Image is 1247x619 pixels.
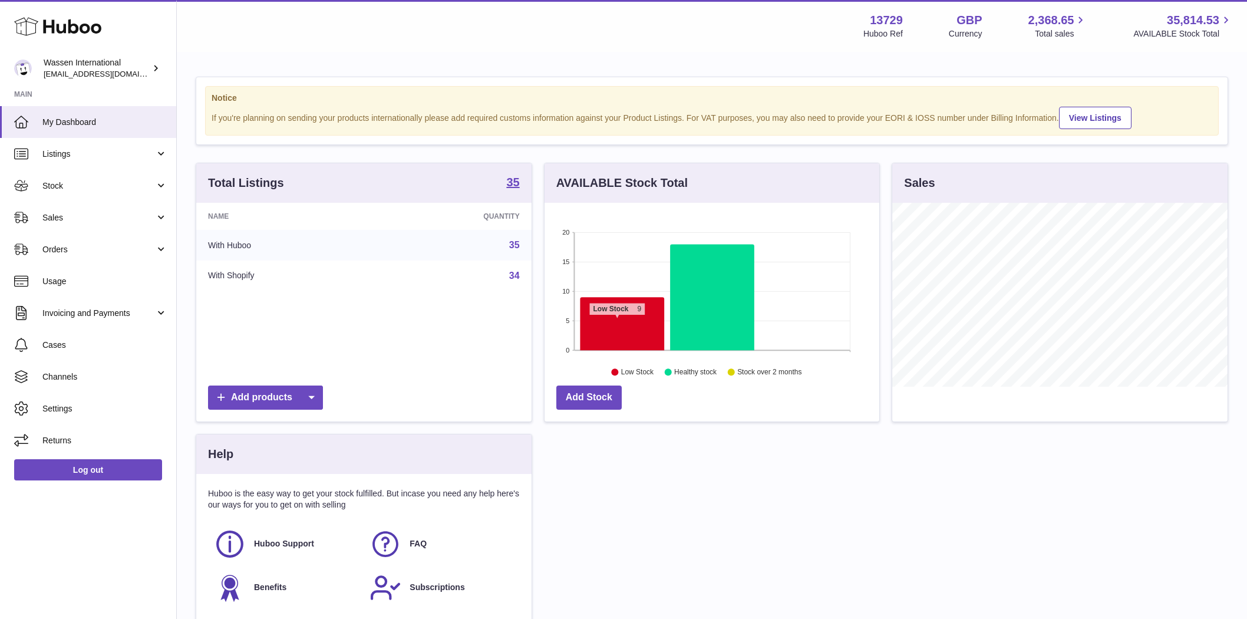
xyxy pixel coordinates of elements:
[254,582,286,593] span: Benefits
[509,271,520,281] a: 34
[506,176,519,190] a: 35
[556,386,622,410] a: Add Stock
[208,446,233,462] h3: Help
[42,149,155,160] span: Listings
[1167,12,1219,28] span: 35,814.53
[593,305,628,313] tspan: Low Stock
[556,175,688,191] h3: AVAILABLE Stock Total
[44,57,150,80] div: Wassen International
[208,488,520,511] p: Huboo is the easy way to get your stock fulfilled. But incase you need any help here's our ways f...
[254,538,314,549] span: Huboo Support
[214,572,358,604] a: Benefits
[196,261,377,291] td: With Shopify
[42,403,167,414] span: Settings
[949,28,982,39] div: Currency
[1133,12,1233,39] a: 35,814.53 AVAILABLE Stock Total
[42,371,167,383] span: Channels
[377,203,532,230] th: Quantity
[410,538,427,549] span: FAQ
[1035,28,1087,39] span: Total sales
[42,212,155,223] span: Sales
[1028,12,1074,28] span: 2,368.65
[42,117,167,128] span: My Dashboard
[42,435,167,446] span: Returns
[42,244,155,255] span: Orders
[1028,12,1088,39] a: 2,368.65 Total sales
[410,582,464,593] span: Subscriptions
[562,288,569,295] text: 10
[870,12,903,28] strong: 13729
[370,572,513,604] a: Subscriptions
[956,12,982,28] strong: GBP
[208,175,284,191] h3: Total Listings
[637,305,641,313] tspan: 9
[44,69,173,78] span: [EMAIL_ADDRESS][DOMAIN_NAME]
[566,317,569,324] text: 5
[42,276,167,287] span: Usage
[506,176,519,188] strong: 35
[737,368,801,377] text: Stock over 2 months
[674,368,717,377] text: Healthy stock
[208,386,323,410] a: Add products
[1133,28,1233,39] span: AVAILABLE Stock Total
[42,180,155,192] span: Stock
[212,105,1212,129] div: If you're planning on sending your products internationally please add required customs informati...
[214,528,358,560] a: Huboo Support
[196,203,377,230] th: Name
[196,230,377,261] td: With Huboo
[370,528,513,560] a: FAQ
[562,258,569,265] text: 15
[212,93,1212,104] strong: Notice
[621,368,654,377] text: Low Stock
[42,308,155,319] span: Invoicing and Payments
[42,340,167,351] span: Cases
[904,175,935,191] h3: Sales
[509,240,520,250] a: 35
[863,28,903,39] div: Huboo Ref
[562,229,569,236] text: 20
[1059,107,1131,129] a: View Listings
[14,459,162,480] a: Log out
[566,347,569,354] text: 0
[14,60,32,77] img: internationalsupplychain@wassen.com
